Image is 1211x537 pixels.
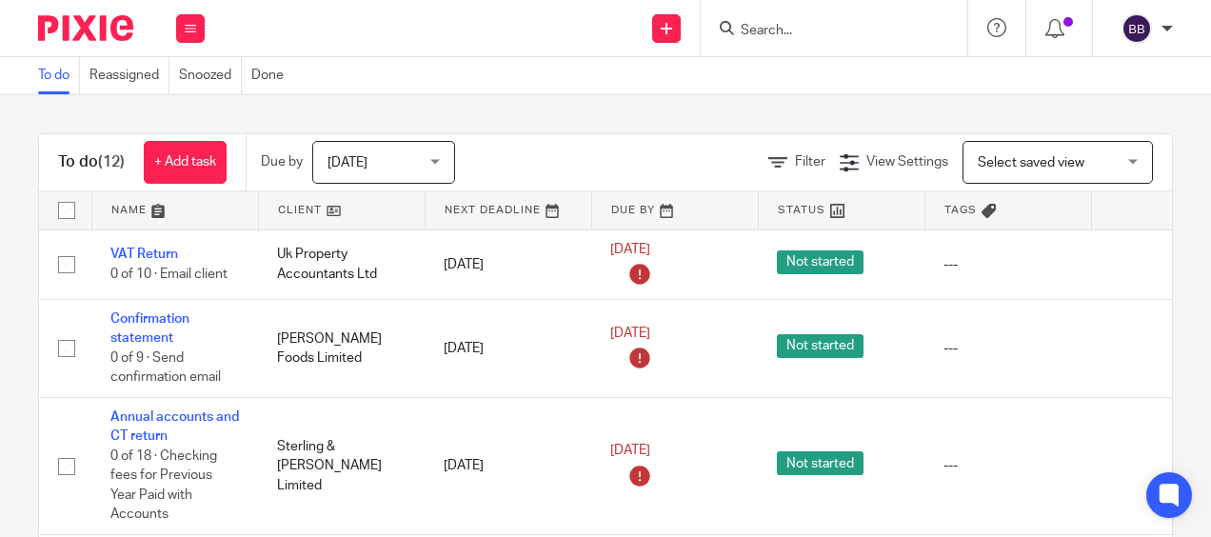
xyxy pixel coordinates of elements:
[425,300,591,398] td: [DATE]
[179,57,242,94] a: Snoozed
[261,152,303,171] p: Due by
[38,57,80,94] a: To do
[795,155,825,169] span: Filter
[98,154,125,169] span: (12)
[144,141,227,184] a: + Add task
[258,300,425,398] td: [PERSON_NAME] Foods Limited
[739,23,910,40] input: Search
[777,250,864,274] span: Not started
[944,205,977,215] span: Tags
[110,312,189,345] a: Confirmation statement
[38,15,133,41] img: Pixie
[1122,13,1152,44] img: svg%3E
[425,397,591,534] td: [DATE]
[110,351,221,385] span: 0 of 9 · Send confirmation email
[943,255,1072,274] div: ---
[110,268,228,281] span: 0 of 10 · Email client
[610,327,650,340] span: [DATE]
[58,152,125,172] h1: To do
[610,243,650,256] span: [DATE]
[777,451,864,475] span: Not started
[89,57,169,94] a: Reassigned
[943,456,1072,475] div: ---
[258,397,425,534] td: Sterling & [PERSON_NAME] Limited
[328,156,367,169] span: [DATE]
[258,229,425,300] td: Uk Property Accountants Ltd
[866,155,948,169] span: View Settings
[110,449,217,522] span: 0 of 18 · Checking fees for Previous Year Paid with Accounts
[943,339,1072,358] div: ---
[110,248,178,261] a: VAT Return
[110,410,239,443] a: Annual accounts and CT return
[425,229,591,300] td: [DATE]
[777,334,864,358] span: Not started
[610,444,650,457] span: [DATE]
[978,156,1084,169] span: Select saved view
[251,57,293,94] a: Done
